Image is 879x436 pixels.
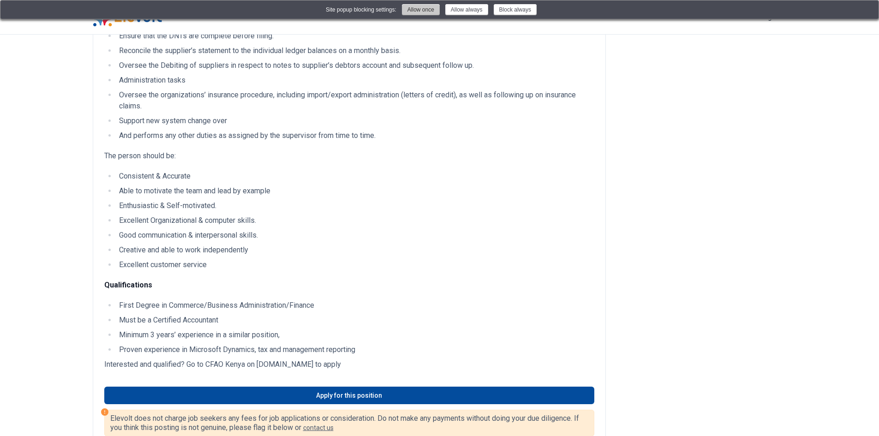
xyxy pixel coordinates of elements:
[116,230,594,241] li: Good communication & interpersonal skills.
[116,60,594,71] li: Oversee the Debiting of suppliers in respect to notes to supplier’s debtors account and subsequen...
[116,245,594,256] li: Creative and able to work independently
[116,215,594,226] li: Excellent Organizational & computer skills.
[116,185,594,197] li: Able to motivate the team and lead by example
[116,315,594,326] li: Must be a Certified Accountant
[116,30,594,42] li: Ensure that the DNTs are complete before filing.
[104,359,594,370] p: Interested and qualified? Go to CFAO Kenya on [DOMAIN_NAME] to apply
[116,259,594,270] li: Excellent customer service
[833,392,879,436] iframe: Chat Widget
[445,4,488,15] button: Allow always
[116,130,594,141] li: And performs any other duties as assigned by the supervisor from time to time.
[104,150,594,161] p: The person should be:
[116,200,594,211] li: Enthusiastic & Self-motivated.
[116,344,594,355] li: Proven experience in Microsoft Dynamics, tax and management reporting
[116,115,594,126] li: Support new system change over
[116,171,594,182] li: Consistent & Accurate
[116,329,594,340] li: Minimum 3 years’ experience in a similar position,
[116,45,594,56] li: Reconcile the supplier’s statement to the individual ledger balances on a monthly basis.
[110,414,588,432] p: Elevolt does not charge job seekers any fees for job applications or consideration. Do not make a...
[303,424,334,431] a: contact us
[494,4,537,15] button: Block always
[116,90,594,112] li: Oversee the organizations’ insurance procedure, including import/export administration (letters o...
[104,387,594,404] a: Apply for this position
[402,4,440,15] button: Allow once
[104,281,152,289] strong: Qualifications
[116,75,594,86] li: Administration tasks
[116,300,594,311] li: First Degree in Commerce/Business Administration/Finance
[326,6,396,14] div: Site popup blocking settings:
